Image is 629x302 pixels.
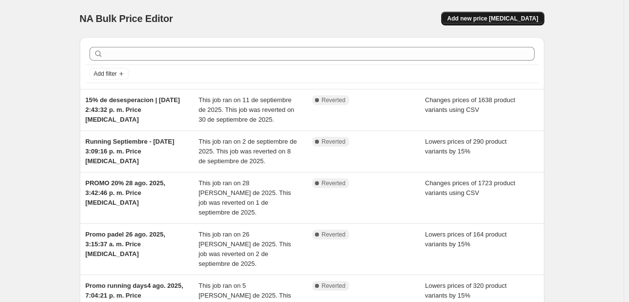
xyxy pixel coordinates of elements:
[322,231,346,238] span: Reverted
[86,138,175,165] span: Running Septiembre - [DATE] 3:09:16 p. m. Price [MEDICAL_DATA]
[199,138,297,165] span: This job ran on 2 de septiembre de 2025. This job was reverted on 8 de septiembre de 2025.
[199,179,291,216] span: This job ran on 28 [PERSON_NAME] de 2025. This job was reverted on 1 de septiembre de 2025.
[425,179,515,196] span: Changes prices of 1723 product variants using CSV
[441,12,544,25] button: Add new price [MEDICAL_DATA]
[94,70,117,78] span: Add filter
[86,96,180,123] span: 15% de desesperacion | [DATE] 2:43:32 p. m. Price [MEDICAL_DATA]
[86,231,165,258] span: Promo padel 26 ago. 2025, 3:15:37 a. m. Price [MEDICAL_DATA]
[447,15,538,22] span: Add new price [MEDICAL_DATA]
[90,68,129,80] button: Add filter
[425,138,507,155] span: Lowers prices of 290 product variants by 15%
[322,138,346,146] span: Reverted
[322,282,346,290] span: Reverted
[86,179,165,206] span: PROMO 20% 28 ago. 2025, 3:42:46 p. m. Price [MEDICAL_DATA]
[80,13,173,24] span: NA Bulk Price Editor
[425,96,515,113] span: Changes prices of 1638 product variants using CSV
[322,179,346,187] span: Reverted
[425,231,507,248] span: Lowers prices of 164 product variants by 15%
[199,96,294,123] span: This job ran on 11 de septiembre de 2025. This job was reverted on 30 de septiembre de 2025.
[425,282,507,299] span: Lowers prices of 320 product variants by 15%
[199,231,291,267] span: This job ran on 26 [PERSON_NAME] de 2025. This job was reverted on 2 de septiembre de 2025.
[322,96,346,104] span: Reverted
